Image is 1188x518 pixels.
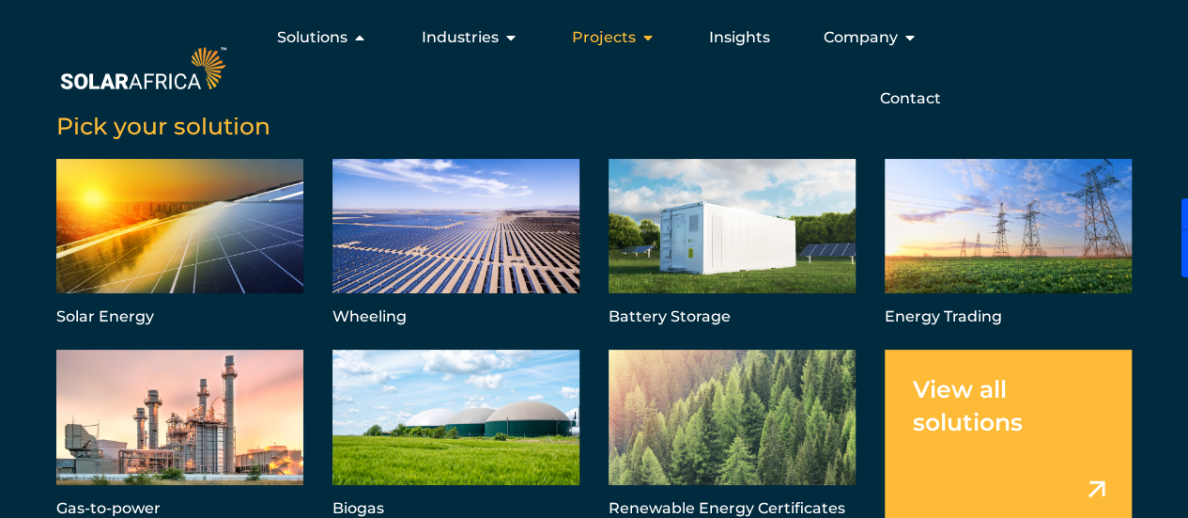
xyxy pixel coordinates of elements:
div: Menu Toggle [230,19,955,118]
a: Solar Energy [56,159,303,331]
a: Contact [879,87,940,110]
span: Company [823,26,897,49]
span: Solutions [277,26,347,49]
span: Industries [421,26,498,49]
nav: Menu [230,19,955,118]
span: Projects [571,26,635,49]
h5: Pick your solution [56,112,1132,140]
a: Insights [708,26,769,49]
